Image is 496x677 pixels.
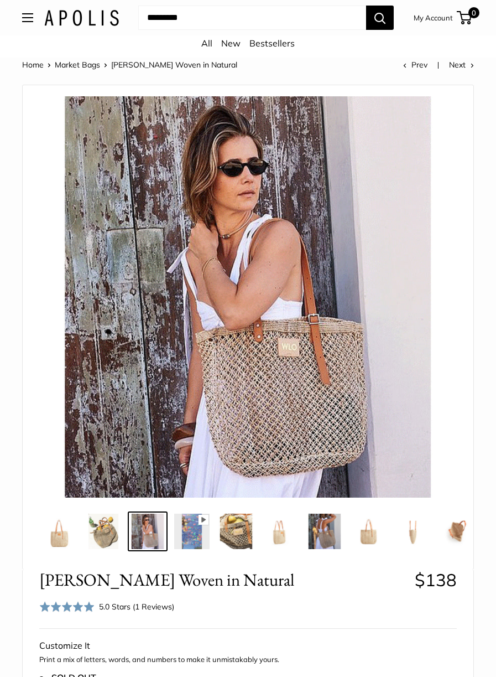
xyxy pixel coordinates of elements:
input: Search... [138,6,366,30]
a: Prev [403,60,427,70]
img: Mercado Woven in Natural [41,514,77,549]
a: Mercado Woven in Natural [393,511,433,551]
button: Open menu [22,13,33,22]
a: Next [449,60,474,70]
a: Mercado Woven in Natural [349,511,389,551]
span: [PERSON_NAME] Woven in Natural [111,60,237,70]
img: Mercado Woven in Natural [86,514,121,549]
a: Mercado Woven in Natural [437,511,477,551]
nav: Breadcrumb [22,58,237,72]
a: My Account [414,11,453,24]
img: Mercado Woven in Natural [130,514,165,549]
a: Bestsellers [249,38,295,49]
div: 5.0 Stars (1 Reviews) [99,601,174,613]
a: Mercado Woven in Natural [172,511,212,551]
a: Mercado Woven in Natural [216,511,256,551]
a: Mercado Woven in Natural [83,511,123,551]
img: Mercado Woven in Natural [263,514,298,549]
a: New [221,38,241,49]
img: Mercado Woven in Natural [48,96,448,498]
a: All [201,38,212,49]
a: Mercado Woven in Natural [128,511,168,551]
button: Search [366,6,394,30]
img: Mercado Woven in Natural [351,514,387,549]
a: Mercado Woven in Natural [39,511,79,551]
img: Mercado Woven in Natural [395,514,431,549]
div: Customize It [39,638,457,654]
img: Mercado Woven in Natural [307,514,342,549]
span: 0 [468,7,479,18]
img: Mercado Woven in Natural [174,514,210,549]
a: Mercado Woven in Natural [260,511,300,551]
p: Print a mix of letters, words, and numbers to make it unmistakably yours. [39,654,457,665]
img: Mercado Woven in Natural [440,514,475,549]
a: Market Bags [55,60,100,70]
span: [PERSON_NAME] Woven in Natural [39,570,406,590]
a: Home [22,60,44,70]
a: Mercado Woven in Natural [305,511,344,551]
div: 5.0 Stars (1 Reviews) [39,599,174,615]
a: 0 [458,11,472,24]
img: Apolis [44,10,119,26]
img: Mercado Woven in Natural [218,514,254,549]
span: $138 [415,569,457,591]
